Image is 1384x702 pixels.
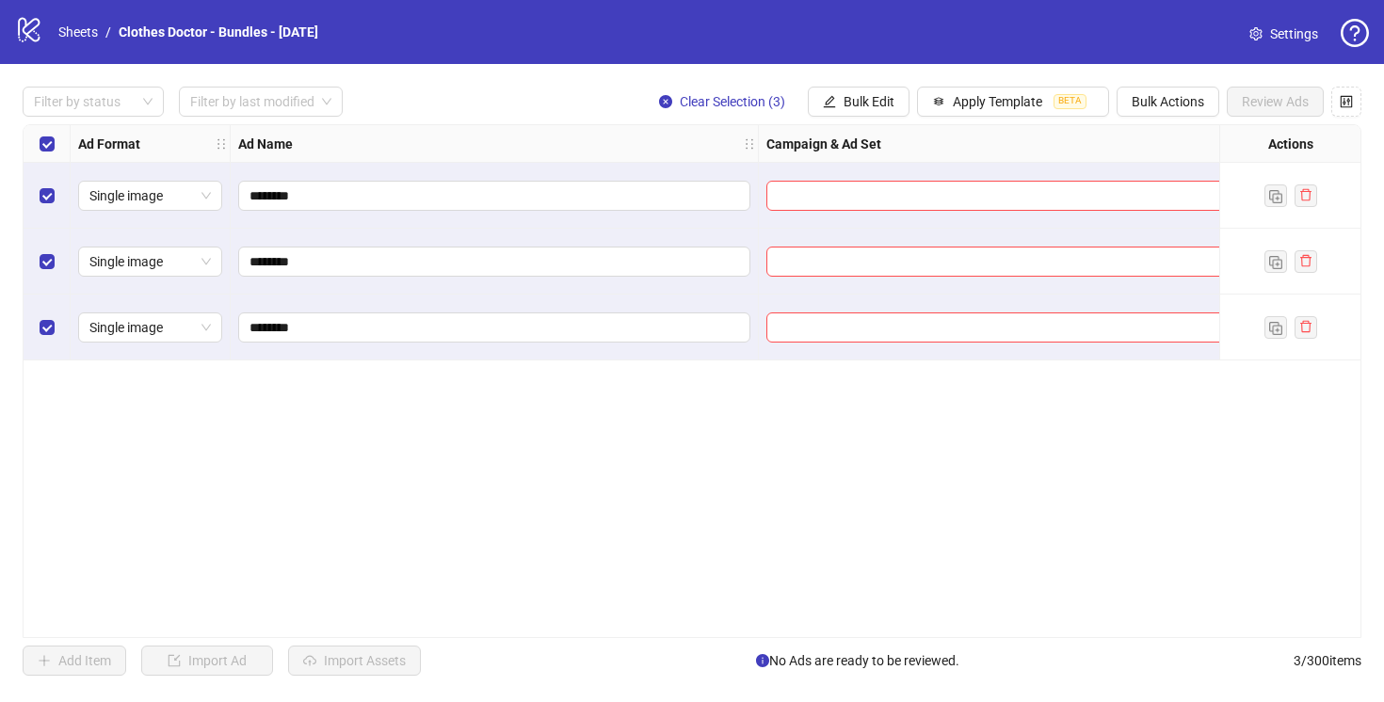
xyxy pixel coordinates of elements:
button: Apply TemplateBETA [917,87,1109,117]
span: Single image [89,313,211,342]
span: Apply Template [953,94,1042,109]
span: BETA [1054,94,1086,109]
button: Bulk Edit [808,87,909,117]
div: Select row 2 [24,229,71,295]
span: 3 / 300 items [1294,650,1361,671]
button: Duplicate [1264,316,1287,339]
span: close-circle [659,95,672,108]
span: holder [743,137,756,151]
button: Add Item [23,646,126,676]
span: control [1340,95,1353,108]
div: Resize Ad Format column [225,125,230,162]
div: Select row 3 [24,295,71,360]
div: Select all rows [24,125,71,163]
button: Duplicate [1264,184,1287,207]
strong: Ad Format [78,134,140,154]
strong: Actions [1268,134,1313,154]
span: Single image [89,247,211,276]
span: holder [215,137,228,151]
button: Duplicate [1264,250,1287,273]
span: holder [228,137,241,151]
span: edit [823,95,836,108]
span: setting [1249,27,1263,40]
strong: Campaign & Ad Set [766,134,881,154]
span: Settings [1270,24,1318,44]
span: Clear Selection (3) [680,94,785,109]
div: Resize Ad Name column [753,125,758,162]
span: Bulk Edit [844,94,894,109]
span: No Ads are ready to be reviewed. [756,650,959,671]
li: / [105,22,111,42]
span: info-circle [756,654,769,667]
button: Clear Selection (3) [644,87,800,117]
span: Bulk Actions [1132,94,1204,109]
span: question-circle [1341,19,1369,47]
a: Sheets [55,22,102,42]
button: Import Assets [288,646,421,676]
span: Single image [89,182,211,210]
button: Configure table settings [1331,87,1361,117]
button: Bulk Actions [1117,87,1219,117]
span: holder [756,137,769,151]
a: Settings [1234,19,1333,49]
button: Review Ads [1227,87,1324,117]
div: Select row 1 [24,163,71,229]
a: Clothes Doctor - Bundles - [DATE] [115,22,322,42]
strong: Ad Name [238,134,293,154]
button: Import Ad [141,646,273,676]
